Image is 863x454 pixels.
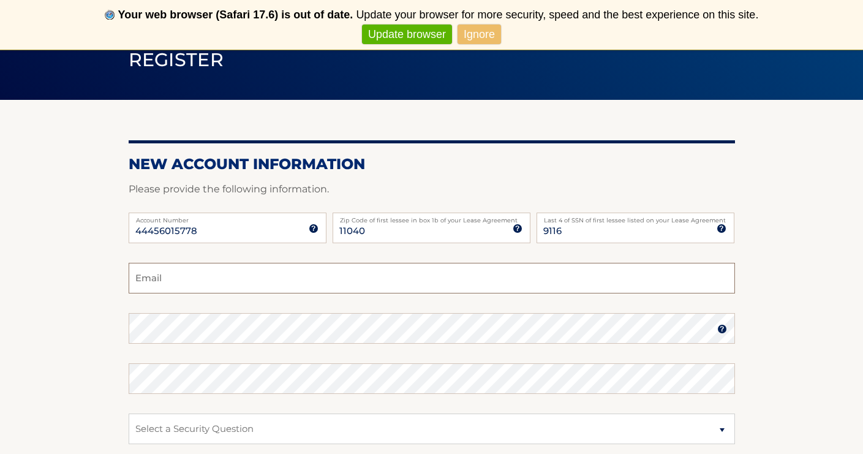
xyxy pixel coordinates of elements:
h2: New Account Information [129,155,735,173]
img: tooltip.svg [717,224,726,233]
label: Last 4 of SSN of first lessee listed on your Lease Agreement [537,213,734,222]
img: tooltip.svg [717,324,727,334]
input: Account Number [129,213,326,243]
input: SSN or EIN (last 4 digits only) [537,213,734,243]
p: Please provide the following information. [129,181,735,198]
b: Your web browser (Safari 17.6) is out of date. [118,9,353,21]
span: Register [129,48,224,71]
img: tooltip.svg [309,224,318,233]
a: Update browser [362,25,452,45]
img: tooltip.svg [513,224,522,233]
a: Ignore [458,25,501,45]
span: Update your browser for more security, speed and the best experience on this site. [356,9,758,21]
label: Account Number [129,213,326,222]
label: Zip Code of first lessee in box 1b of your Lease Agreement [333,213,530,222]
input: Zip Code [333,213,530,243]
input: Email [129,263,735,293]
